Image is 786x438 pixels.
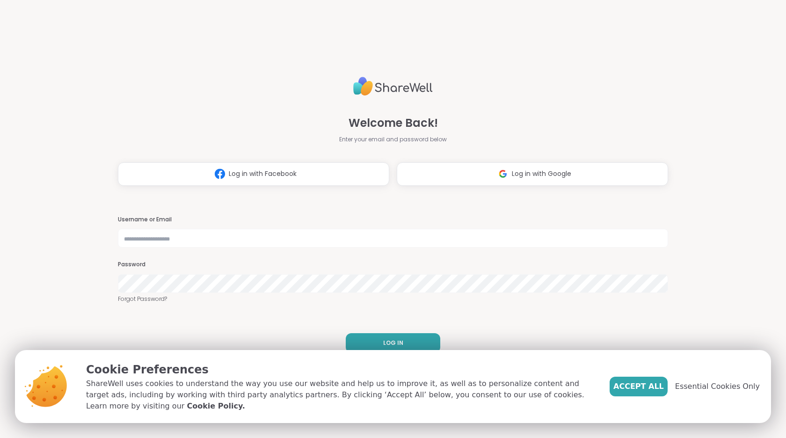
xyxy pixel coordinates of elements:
a: Forgot Password? [118,295,668,303]
button: Accept All [610,377,668,396]
img: ShareWell Logomark [211,165,229,182]
img: ShareWell Logomark [494,165,512,182]
a: Cookie Policy. [187,401,245,412]
h3: Username or Email [118,216,668,224]
button: Log in with Facebook [118,162,389,186]
span: Essential Cookies Only [675,381,760,392]
span: Accept All [613,381,664,392]
span: Welcome Back! [349,115,438,131]
p: Cookie Preferences [86,361,595,378]
h3: Password [118,261,668,269]
span: LOG IN [383,339,403,347]
img: ShareWell Logo [353,73,433,100]
button: Log in with Google [397,162,668,186]
p: ShareWell uses cookies to understand the way you use our website and help us to improve it, as we... [86,378,595,412]
span: Enter your email and password below [339,135,447,144]
span: Log in with Facebook [229,169,297,179]
span: Log in with Google [512,169,571,179]
button: LOG IN [346,333,440,353]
